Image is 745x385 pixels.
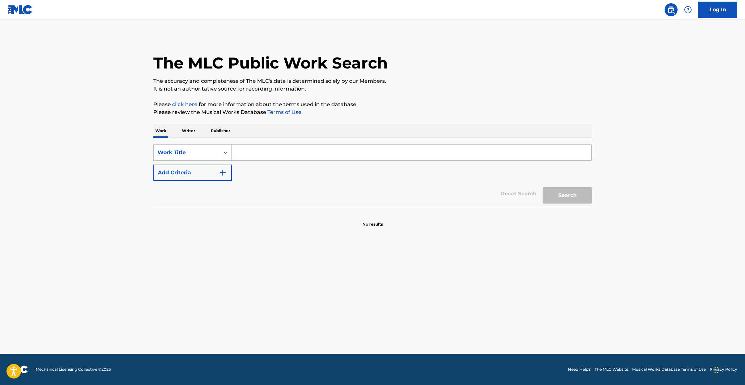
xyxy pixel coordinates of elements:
[153,77,592,85] p: The accuracy and completeness of The MLC's data is determined solely by our Members.
[681,3,694,16] div: Help
[362,214,383,227] p: No results
[713,354,745,385] iframe: Chat Widget
[153,53,388,73] h1: The MLC Public Work Search
[8,366,28,373] img: logo
[710,366,737,372] a: Privacy Policy
[632,366,706,372] a: Musical Works Database Terms of Use
[153,108,592,116] p: Please review the Musical Works Database
[153,165,232,181] button: Add Criteria
[158,149,216,156] div: Work Title
[8,5,33,14] img: MLC Logo
[219,169,227,177] img: 9d2ae6d4665cec9f34b9.svg
[266,109,302,115] a: Terms of Use
[684,6,692,14] img: help
[153,144,592,207] form: Search Form
[172,101,197,107] a: click here
[36,366,111,372] span: Mechanical Licensing Collective © 2025
[568,366,591,372] a: Need Help?
[715,360,718,380] div: Drag
[667,6,675,14] img: search
[153,124,168,138] p: Work
[698,2,737,18] a: Log In
[153,101,592,108] p: Please for more information about the terms used in the database.
[153,85,592,93] p: It is not an authoritative source for recording information.
[665,3,678,16] a: Public Search
[180,124,197,138] p: Writer
[595,366,628,372] a: The MLC Website
[209,124,232,138] p: Publisher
